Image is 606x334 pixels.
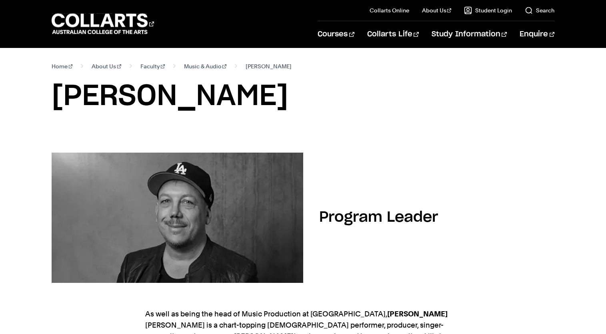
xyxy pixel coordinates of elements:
a: Faculty [140,61,165,72]
a: Collarts Life [367,21,419,48]
a: About Us [422,6,452,14]
a: Music & Audio [184,61,227,72]
a: Student Login [464,6,512,14]
a: About Us [92,61,121,72]
a: Search [525,6,554,14]
h1: [PERSON_NAME] [52,78,554,114]
a: Collarts Online [370,6,409,14]
a: Home [52,61,73,72]
a: Study Information [432,21,507,48]
span: [PERSON_NAME] [246,61,292,72]
a: Enquire [520,21,554,48]
h2: Program Leader [319,210,438,225]
strong: [PERSON_NAME] [387,310,448,318]
div: Go to homepage [52,12,154,35]
a: Courses [318,21,354,48]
